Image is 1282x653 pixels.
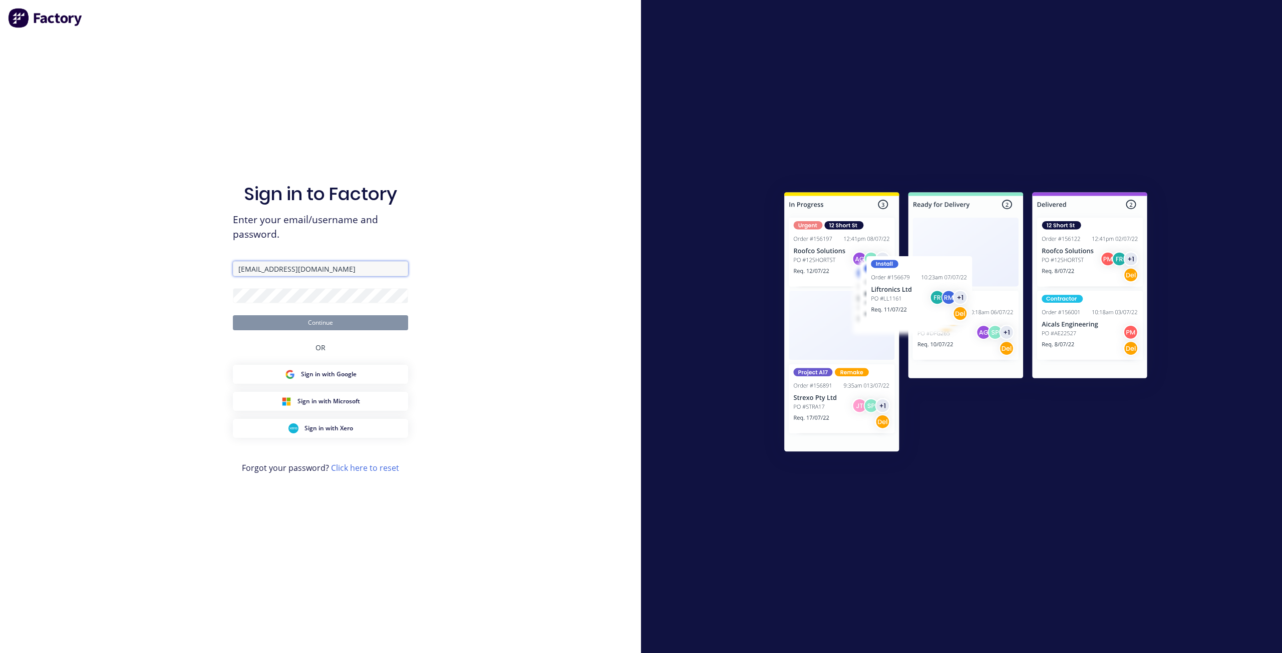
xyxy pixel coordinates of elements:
img: Sign in [762,172,1169,475]
span: Sign in with Google [301,370,357,379]
button: Xero Sign inSign in with Xero [233,419,408,438]
h1: Sign in to Factory [244,183,397,205]
div: OR [315,330,326,365]
img: Factory [8,8,83,28]
span: Enter your email/username and password. [233,213,408,242]
a: Click here to reset [331,462,399,473]
button: Continue [233,315,408,330]
span: Forgot your password? [242,462,399,474]
button: Microsoft Sign inSign in with Microsoft [233,392,408,411]
span: Sign in with Microsoft [297,397,360,406]
img: Xero Sign in [288,423,298,433]
button: Google Sign inSign in with Google [233,365,408,384]
input: Email/Username [233,261,408,276]
span: Sign in with Xero [304,424,353,433]
img: Google Sign in [285,369,295,379]
img: Microsoft Sign in [281,396,291,406]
